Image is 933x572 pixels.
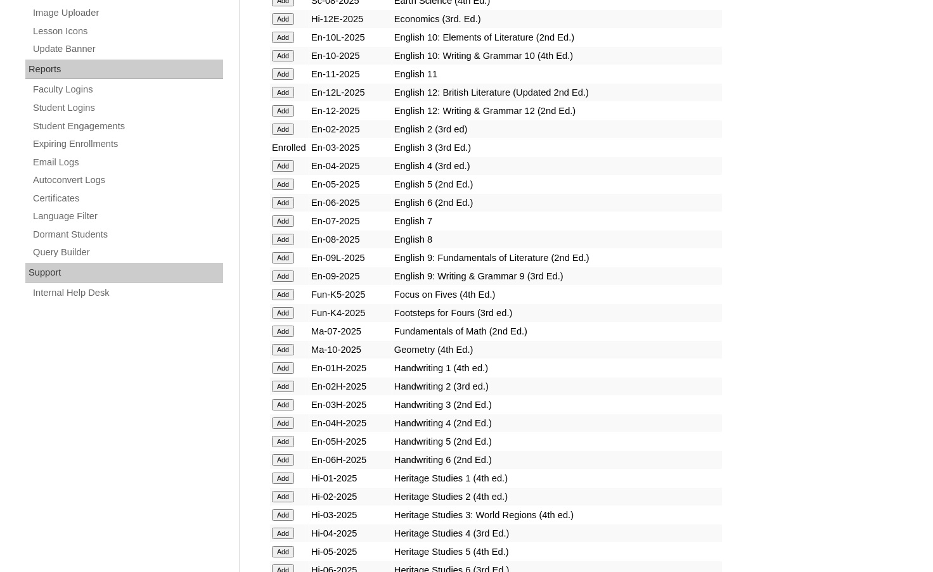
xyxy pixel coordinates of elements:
[32,82,223,98] a: Faculty Logins
[272,362,294,374] input: Add
[392,212,722,230] td: English 7
[272,32,294,43] input: Add
[32,100,223,116] a: Student Logins
[392,231,722,248] td: English 8
[272,289,294,300] input: Add
[309,84,392,101] td: En-12L-2025
[272,326,294,337] input: Add
[272,417,294,429] input: Add
[272,381,294,392] input: Add
[32,245,223,260] a: Query Builder
[309,157,392,175] td: En-04-2025
[272,344,294,355] input: Add
[32,155,223,170] a: Email Logs
[309,378,392,395] td: En-02H-2025
[392,359,722,377] td: Handwriting 1 (4th ed.)
[25,60,223,80] div: Reports
[272,68,294,80] input: Add
[272,50,294,61] input: Add
[392,10,722,28] td: Economics (3rd. Ed.)
[392,543,722,561] td: Heritage Studies 5 (4th Ed.)
[392,267,722,285] td: English 9: Writing & Grammar 9 (3rd Ed.)
[309,29,392,46] td: En-10L-2025
[272,87,294,98] input: Add
[272,197,294,208] input: Add
[309,286,392,303] td: Fun-K5-2025
[309,488,392,505] td: Hi-02-2025
[309,65,392,83] td: En-11-2025
[32,172,223,188] a: Autoconvert Logs
[309,322,392,340] td: Ma-07-2025
[272,307,294,319] input: Add
[392,102,722,120] td: English 12: Writing & Grammar 12 (2nd Ed.)
[270,139,309,156] td: Enrolled
[392,414,722,432] td: Handwriting 4 (2nd Ed.)
[309,102,392,120] td: En-12-2025
[309,249,392,267] td: En-09L-2025
[309,10,392,28] td: Hi-12E-2025
[309,506,392,524] td: Hi-03-2025
[25,263,223,283] div: Support
[272,160,294,172] input: Add
[309,359,392,377] td: En-01H-2025
[309,524,392,542] td: Hi-04-2025
[32,191,223,207] a: Certificates
[392,84,722,101] td: English 12: British Literature (Updated 2nd Ed.)
[392,29,722,46] td: English 10: Elements of Literature (2nd Ed.)
[32,136,223,152] a: Expiring Enrollments
[32,118,223,134] a: Student Engagements
[309,212,392,230] td: En-07-2025
[392,175,722,193] td: English 5 (2nd Ed.)
[272,105,294,117] input: Add
[32,227,223,243] a: Dormant Students
[392,157,722,175] td: English 4 (3rd ed.)
[392,139,722,156] td: English 3 (3rd Ed.)
[392,194,722,212] td: English 6 (2nd Ed.)
[309,47,392,65] td: En-10-2025
[272,454,294,466] input: Add
[272,252,294,264] input: Add
[272,124,294,135] input: Add
[392,433,722,450] td: Handwriting 5 (2nd Ed.)
[272,509,294,521] input: Add
[309,469,392,487] td: Hi-01-2025
[392,396,722,414] td: Handwriting 3 (2nd Ed.)
[309,194,392,212] td: En-06-2025
[309,414,392,432] td: En-04H-2025
[32,5,223,21] a: Image Uploader
[272,179,294,190] input: Add
[392,469,722,487] td: Heritage Studies 1 (4th ed.)
[309,543,392,561] td: Hi-05-2025
[32,208,223,224] a: Language Filter
[32,285,223,301] a: Internal Help Desk
[392,341,722,359] td: Geometry (4th Ed.)
[272,270,294,282] input: Add
[32,23,223,39] a: Lesson Icons
[272,399,294,410] input: Add
[392,451,722,469] td: Handwriting 6 (2nd Ed.)
[309,231,392,248] td: En-08-2025
[309,433,392,450] td: En-05H-2025
[392,65,722,83] td: English 11
[309,451,392,469] td: En-06H-2025
[272,436,294,447] input: Add
[392,322,722,340] td: Fundamentals of Math (2nd Ed.)
[32,41,223,57] a: Update Banner
[272,234,294,245] input: Add
[272,13,294,25] input: Add
[309,396,392,414] td: En-03H-2025
[392,488,722,505] td: Heritage Studies 2 (4th ed.)
[392,120,722,138] td: English 2 (3rd ed)
[272,546,294,557] input: Add
[309,175,392,193] td: En-05-2025
[272,491,294,502] input: Add
[309,139,392,156] td: En-03-2025
[392,378,722,395] td: Handwriting 2 (3rd ed.)
[392,524,722,542] td: Heritage Studies 4 (3rd Ed.)
[392,506,722,524] td: Heritage Studies 3: World Regions (4th ed.)
[392,286,722,303] td: Focus on Fives (4th Ed.)
[272,473,294,484] input: Add
[309,304,392,322] td: Fun-K4-2025
[392,249,722,267] td: English 9: Fundamentals of Literature (2nd Ed.)
[309,341,392,359] td: Ma-10-2025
